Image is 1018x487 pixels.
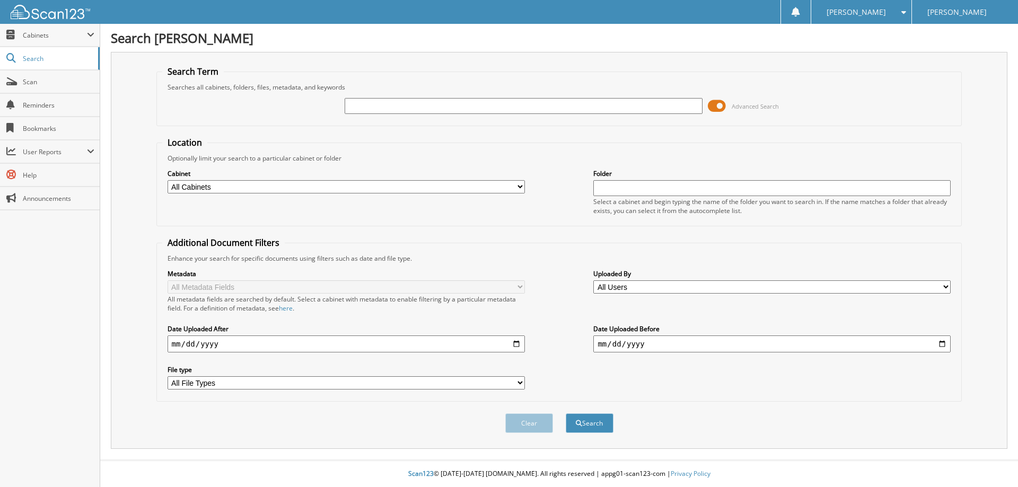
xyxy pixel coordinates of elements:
button: Search [566,413,613,433]
label: Metadata [168,269,525,278]
a: here [279,304,293,313]
div: All metadata fields are searched by default. Select a cabinet with metadata to enable filtering b... [168,295,525,313]
span: Announcements [23,194,94,203]
span: Reminders [23,101,94,110]
div: Searches all cabinets, folders, files, metadata, and keywords [162,83,956,92]
label: Uploaded By [593,269,951,278]
button: Clear [505,413,553,433]
legend: Search Term [162,66,224,77]
span: Help [23,171,94,180]
span: User Reports [23,147,87,156]
input: end [593,335,951,352]
span: Search [23,54,93,63]
label: Cabinet [168,169,525,178]
h1: Search [PERSON_NAME] [111,29,1007,47]
span: [PERSON_NAME] [827,9,886,15]
label: Date Uploaded Before [593,324,951,333]
label: Folder [593,169,951,178]
div: Optionally limit your search to a particular cabinet or folder [162,154,956,163]
span: [PERSON_NAME] [927,9,987,15]
legend: Location [162,137,207,148]
label: File type [168,365,525,374]
legend: Additional Document Filters [162,237,285,249]
div: Select a cabinet and begin typing the name of the folder you want to search in. If the name match... [593,197,951,215]
span: Scan [23,77,94,86]
label: Date Uploaded After [168,324,525,333]
span: Bookmarks [23,124,94,133]
div: Enhance your search for specific documents using filters such as date and file type. [162,254,956,263]
iframe: Chat Widget [965,436,1018,487]
span: Scan123 [408,469,434,478]
a: Privacy Policy [671,469,710,478]
span: Cabinets [23,31,87,40]
img: scan123-logo-white.svg [11,5,90,19]
div: © [DATE]-[DATE] [DOMAIN_NAME]. All rights reserved | appg01-scan123-com | [100,461,1018,487]
input: start [168,335,525,352]
span: Advanced Search [732,102,779,110]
